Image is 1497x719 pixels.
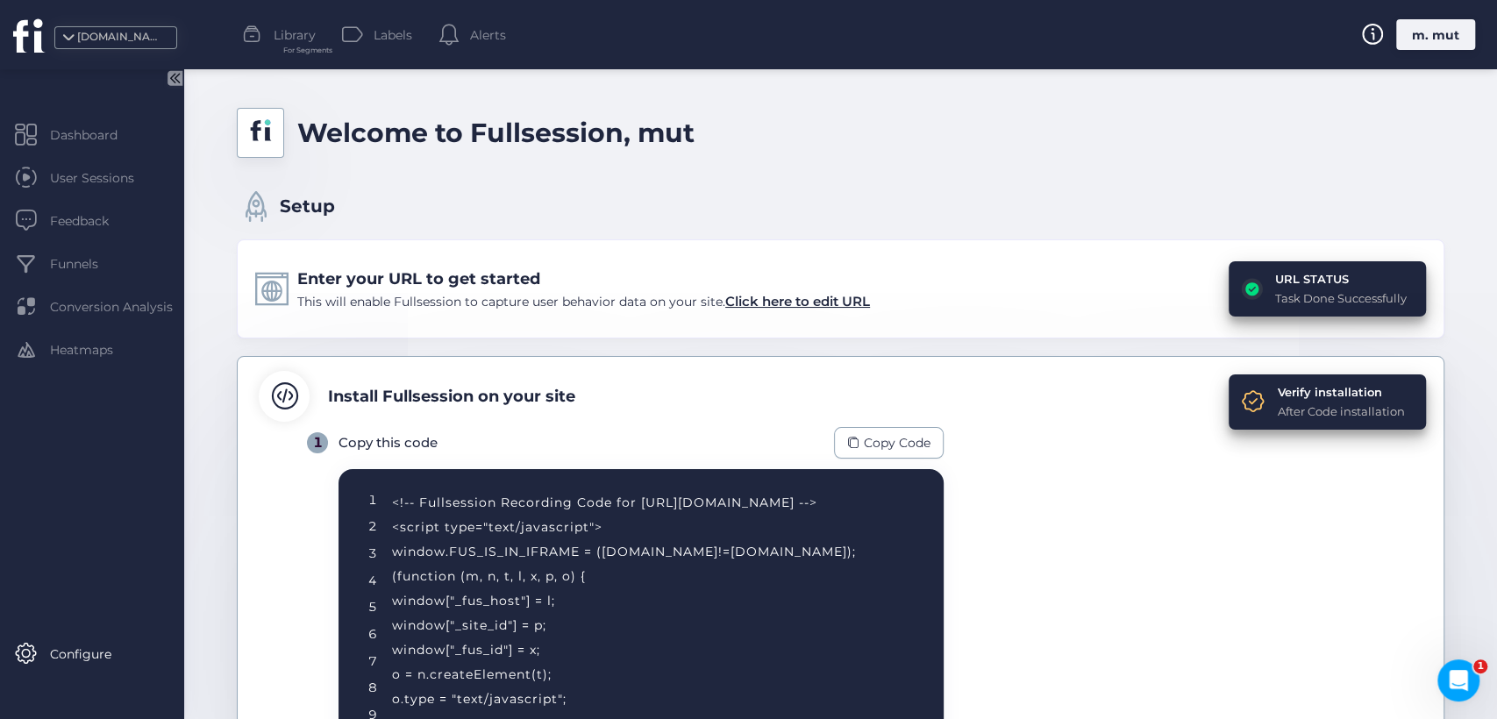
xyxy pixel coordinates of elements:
span: Labels [374,25,412,45]
div: 1 [368,490,377,509]
div: 1 [307,432,328,453]
span: User Sessions [50,168,160,188]
span: For Segments [283,45,332,56]
div: Enter your URL to get started [297,267,870,291]
div: 5 [368,597,377,616]
span: Click here to edit URL [725,293,870,310]
div: Welcome to Fullsession, mut [297,112,695,153]
div: 3 [368,544,377,563]
span: Funnels [50,254,125,274]
span: Conversion Analysis [50,297,199,317]
span: Setup [280,193,335,220]
div: 4 [368,571,377,590]
div: Verify installation [1278,383,1405,401]
div: Task Done Successfully [1275,289,1407,307]
span: Heatmaps [50,340,139,359]
div: This will enable Fullsession to capture user behavior data on your site. [297,291,870,312]
div: 2 [368,516,377,536]
span: Alerts [470,25,506,45]
div: [DOMAIN_NAME] [77,29,165,46]
div: 8 [368,678,377,697]
span: Configure [50,644,138,664]
div: After Code installation [1278,402,1405,420]
div: URL STATUS [1275,270,1407,288]
span: Dashboard [50,125,144,145]
div: 6 [368,624,377,644]
span: Feedback [50,211,135,231]
div: 7 [368,651,377,671]
div: Install Fullsession on your site [328,384,575,409]
span: 1 [1473,659,1487,673]
span: Library [274,25,316,45]
span: Copy Code [864,433,930,452]
div: m. mut [1396,19,1475,50]
div: Copy this code [339,432,438,453]
iframe: Intercom live chat [1437,659,1479,701]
